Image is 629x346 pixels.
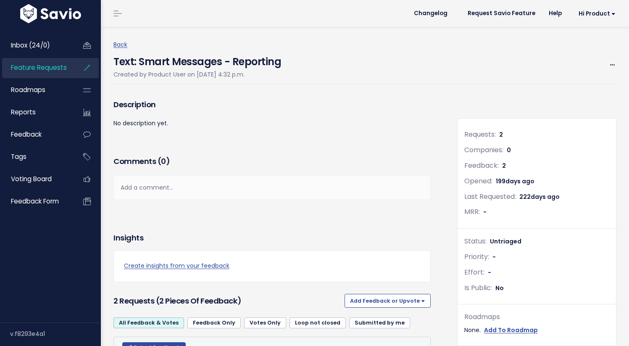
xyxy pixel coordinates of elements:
span: Requests: [464,129,496,139]
a: Feedback form [2,192,70,211]
span: 0 [507,146,511,154]
span: Is Public: [464,283,492,293]
span: days ago [505,177,534,185]
a: Add To Roadmap [484,325,538,335]
h3: Comments ( ) [113,156,431,167]
a: Loop not closed [289,317,346,328]
div: Roadmaps [464,311,609,323]
span: 2 [499,130,503,139]
span: 222 [519,193,560,201]
span: - [488,268,491,277]
span: Roadmaps [11,85,45,94]
a: Tags [2,147,70,166]
div: Add a comment... [113,175,431,200]
a: Create insights from your feedback [124,261,420,271]
span: Feedback: [464,161,499,170]
a: Feedback [2,125,70,144]
span: Effort: [464,267,484,277]
span: Status: [464,236,487,246]
a: Feedback Only [187,317,241,328]
h3: 2 Requests (2 pieces of Feedback) [113,295,341,307]
h3: Insights [113,232,143,244]
button: Add Feedback or Upvote [345,294,431,307]
a: Back [113,40,127,49]
a: Request Savio Feature [461,7,542,20]
a: Submitted by me [349,317,410,328]
img: logo-white.9d6f32f41409.svg [18,4,83,23]
span: Inbox (24/0) [11,41,50,50]
a: Voting Board [2,169,70,189]
span: No [495,284,504,292]
span: Priority: [464,252,489,261]
p: No description yet. [113,118,431,129]
span: Feedback form [11,197,59,206]
span: Feedback [11,130,42,139]
span: 2 [502,161,506,170]
a: Feature Requests [2,58,70,77]
span: Companies: [464,145,503,155]
span: Hi Product [579,11,616,17]
span: Tags [11,152,26,161]
a: Hi Product [568,7,622,20]
h4: Text: Smart Messages - Reporting [113,50,281,69]
span: days ago [531,193,560,201]
h3: Description [113,99,431,111]
div: v.f8293e4a1 [10,323,101,345]
a: Reports [2,103,70,122]
a: Roadmaps [2,80,70,100]
span: Changelog [414,11,447,16]
span: - [483,208,487,216]
a: Help [542,7,568,20]
span: 0 [161,156,166,166]
span: Untriaged [490,237,521,246]
span: Voting Board [11,174,52,183]
div: None. [464,325,609,335]
span: MRR: [464,207,480,217]
span: - [492,253,496,261]
span: Reports [11,108,36,116]
span: Feature Requests [11,63,67,72]
a: Inbox (24/0) [2,36,70,55]
span: 199 [496,177,534,185]
a: All Feedback & Votes [113,317,184,328]
span: Opened: [464,176,492,186]
span: Created by Product User on [DATE] 4:32 p.m. [113,70,245,79]
span: Last Requested: [464,192,516,201]
a: Votes Only [244,317,286,328]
